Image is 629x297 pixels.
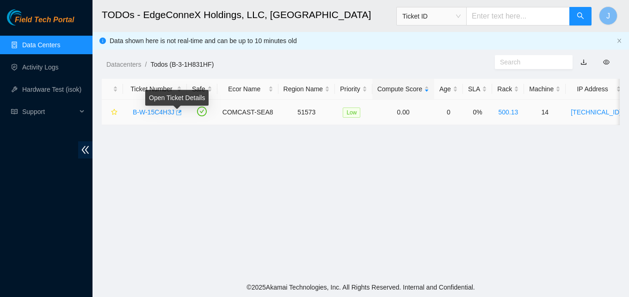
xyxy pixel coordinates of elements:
a: 500.13 [498,108,518,116]
td: COMCAST-SEA8 [217,100,278,125]
img: Akamai Technologies [7,9,47,25]
a: Activity Logs [22,63,59,71]
a: Akamai TechnologiesField Tech Portal [7,17,74,29]
span: J [606,10,610,22]
td: 51573 [278,100,335,125]
span: Support [22,102,77,121]
span: Field Tech Portal [15,16,74,25]
td: 0% [463,100,492,125]
span: Low [343,107,360,118]
td: 0.00 [372,100,434,125]
input: Enter text here... [466,7,570,25]
a: Datacenters [106,61,141,68]
span: star [111,109,117,116]
a: download [580,58,587,66]
button: star [107,105,118,120]
td: 0 [434,100,463,125]
a: B-W-15C4H3J [133,108,174,116]
a: Todos (B-3-1H831HF) [150,61,214,68]
span: Ticket ID [402,9,461,23]
input: Search [500,57,560,67]
span: read [11,108,18,115]
a: Hardware Test (isok) [22,86,81,93]
span: search [577,12,584,21]
button: close [617,38,622,44]
span: double-left [78,141,92,158]
button: J [599,6,617,25]
footer: © 2025 Akamai Technologies, Inc. All Rights Reserved. Internal and Confidential. [92,278,629,297]
td: 14 [524,100,566,125]
a: [TECHNICAL_ID] [571,108,621,116]
button: search [569,7,592,25]
div: Open Ticket Details [145,90,209,106]
button: download [573,55,594,70]
span: eye [603,59,610,65]
a: Data Centers [22,41,60,49]
span: / [145,61,147,68]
